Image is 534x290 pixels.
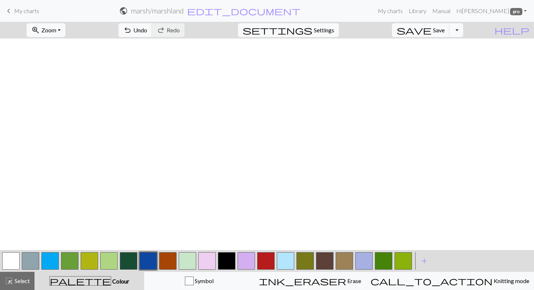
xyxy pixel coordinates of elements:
span: save [397,25,432,35]
span: keyboard_arrow_left [4,6,13,16]
button: Undo [118,23,152,37]
span: palette [50,276,111,286]
a: Manual [429,4,453,18]
span: ink_eraser [259,276,346,286]
button: Knitting mode [366,272,534,290]
span: Settings [314,26,334,35]
span: add [420,256,429,266]
a: My charts [375,4,406,18]
i: Settings [243,26,312,35]
span: help [494,25,529,35]
span: call_to_action [371,276,493,286]
span: Erase [346,277,361,284]
span: Zoom [41,27,56,33]
button: Colour [35,272,144,290]
span: undo [123,25,132,35]
span: zoom_in [31,25,40,35]
span: Knitting mode [493,277,529,284]
a: Hi[PERSON_NAME] pro [453,4,530,18]
span: pro [510,8,522,15]
span: My charts [14,7,39,14]
span: Symbol [194,277,214,284]
button: SettingsSettings [238,23,339,37]
span: Colour [111,278,129,285]
button: Zoom [27,23,65,37]
span: Select [13,277,30,284]
span: public [119,6,128,16]
h2: marsh / marshland [131,7,184,15]
span: Undo [133,27,147,33]
button: Save [392,23,450,37]
span: highlight_alt [5,276,13,286]
button: Erase [254,272,366,290]
button: Symbol [144,272,254,290]
a: Library [406,4,429,18]
span: edit_document [187,6,300,16]
span: settings [243,25,312,35]
a: My charts [4,5,39,17]
span: Save [433,27,445,33]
